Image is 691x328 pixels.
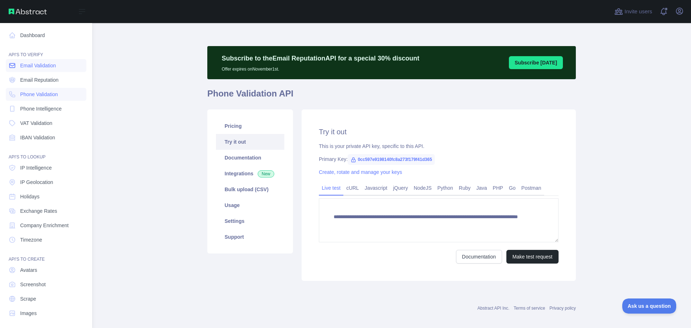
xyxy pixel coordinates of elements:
[216,150,284,166] a: Documentation
[20,76,59,84] span: Email Reputation
[258,170,274,178] span: New
[456,250,502,264] a: Documentation
[519,182,544,194] a: Postman
[216,118,284,134] a: Pricing
[20,193,40,200] span: Holidays
[20,236,42,243] span: Timezone
[6,145,86,160] div: API'S TO LOOKUP
[478,306,510,311] a: Abstract API Inc.
[6,73,86,86] a: Email Reputation
[456,182,474,194] a: Ruby
[216,181,284,197] a: Bulk upload (CSV)
[216,229,284,245] a: Support
[6,205,86,217] a: Exchange Rates
[319,182,343,194] a: Live test
[348,154,435,165] span: 0cc597e9198140fc8a273f179f41d365
[9,9,47,14] img: Abstract API
[20,134,55,141] span: IBAN Validation
[6,219,86,232] a: Company Enrichment
[20,310,37,317] span: Images
[343,182,362,194] a: cURL
[20,179,53,186] span: IP Geolocation
[6,131,86,144] a: IBAN Validation
[319,156,559,163] div: Primary Key:
[613,6,654,17] button: Invite users
[506,250,559,264] button: Make test request
[390,182,411,194] a: jQuery
[216,213,284,229] a: Settings
[6,29,86,42] a: Dashboard
[216,197,284,213] a: Usage
[319,169,402,175] a: Create, rotate and manage your keys
[362,182,390,194] a: Javascript
[6,176,86,189] a: IP Geolocation
[20,62,56,69] span: Email Validation
[474,182,490,194] a: Java
[434,182,456,194] a: Python
[20,295,36,302] span: Scrape
[20,164,52,171] span: IP Intelligence
[6,292,86,305] a: Scrape
[222,63,419,72] p: Offer expires on November 1st.
[222,53,419,63] p: Subscribe to the Email Reputation API for a special 30 % discount
[6,278,86,291] a: Screenshot
[506,182,519,194] a: Go
[6,161,86,174] a: IP Intelligence
[20,120,52,127] span: VAT Validation
[411,182,434,194] a: NodeJS
[319,143,559,150] div: This is your private API key, specific to this API.
[20,222,69,229] span: Company Enrichment
[20,105,62,112] span: Phone Intelligence
[490,182,506,194] a: PHP
[6,117,86,130] a: VAT Validation
[6,264,86,277] a: Avatars
[6,307,86,320] a: Images
[216,166,284,181] a: Integrations New
[624,8,652,16] span: Invite users
[514,306,545,311] a: Terms of service
[622,298,677,314] iframe: Toggle Customer Support
[20,281,46,288] span: Screenshot
[6,43,86,58] div: API'S TO VERIFY
[550,306,576,311] a: Privacy policy
[6,190,86,203] a: Holidays
[6,59,86,72] a: Email Validation
[6,248,86,262] div: API'S TO CREATE
[20,207,57,215] span: Exchange Rates
[6,102,86,115] a: Phone Intelligence
[20,266,37,274] span: Avatars
[20,91,58,98] span: Phone Validation
[319,127,559,137] h2: Try it out
[216,134,284,150] a: Try it out
[6,88,86,101] a: Phone Validation
[207,88,576,105] h1: Phone Validation API
[6,233,86,246] a: Timezone
[509,56,563,69] button: Subscribe [DATE]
